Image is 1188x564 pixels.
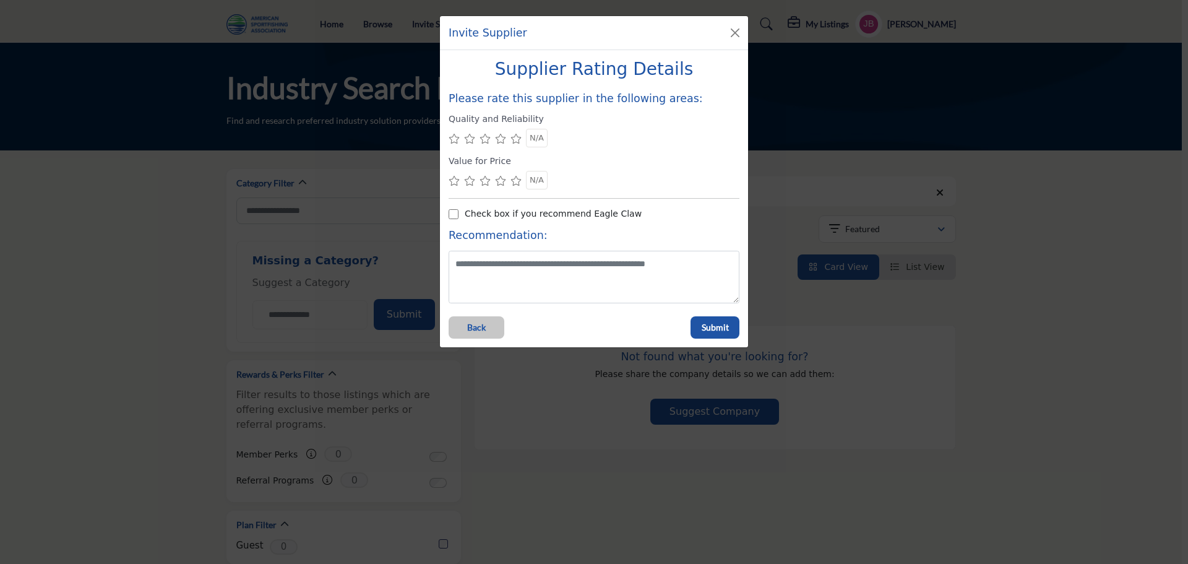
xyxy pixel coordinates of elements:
span: Back [467,321,486,334]
h6: Value for Price [449,156,739,167]
span: N/A [530,133,544,142]
h1: Invite Supplier [449,25,527,41]
label: Check box if you recommend Eagle Claw [465,207,642,220]
span: N/A [530,175,544,184]
h6: Quality and Reliability [449,114,739,124]
button: Back [449,316,504,339]
button: Close [726,24,744,41]
h5: Please rate this supplier in the following areas: [449,92,739,105]
h5: Recommendation: [449,229,739,242]
button: Submit [691,316,739,339]
span: Submit [702,321,729,334]
h2: Supplier Rating Details [495,59,694,80]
